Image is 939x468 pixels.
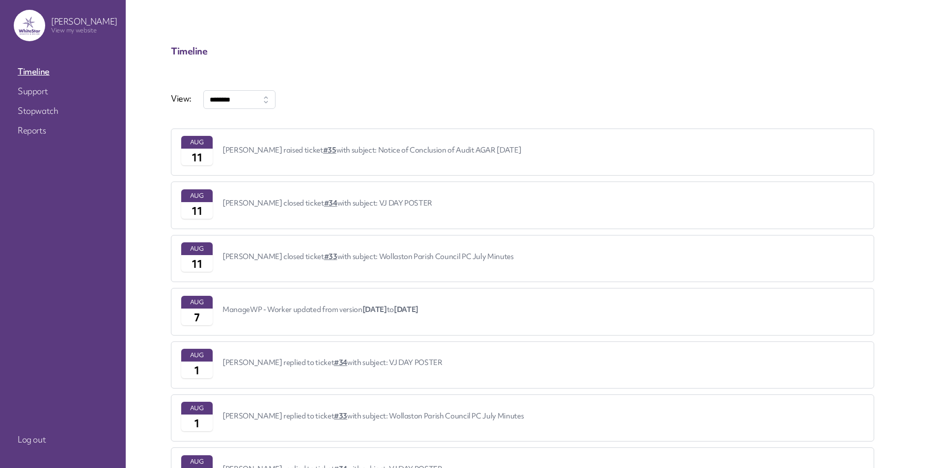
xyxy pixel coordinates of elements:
p: Timeline [171,45,894,57]
span: 7 [194,311,200,325]
b: [DATE] [394,305,418,314]
span: 11 [192,257,203,271]
a: Support [14,82,112,100]
div: Aug [181,242,213,255]
a: #33 [324,252,337,261]
p: [PERSON_NAME] closed ticket with subject: VJ DAY POSTER [222,198,432,208]
div: Aug [181,189,213,202]
div: Aug [181,455,213,468]
a: #35 [323,145,336,155]
a: Timeline [14,63,112,80]
a: Stopwatch [14,102,112,120]
a: #33 [334,411,347,421]
div: Aug [181,296,213,309]
a: Reports [14,122,112,139]
span: View: [171,93,192,104]
a: #34 [324,198,337,208]
p: [PERSON_NAME] replied to ticket with subject: VJ DAY POSTER [222,358,442,368]
a: View my website [51,26,97,34]
span: 1 [194,364,200,378]
p: [PERSON_NAME] closed ticket with subject: Wollaston Parish Council PC July Minutes [222,252,514,262]
a: #34 [334,358,347,367]
b: [DATE] [362,305,387,314]
p: [PERSON_NAME] replied to ticket with subject: Wollaston Parish Council PC July Minutes [222,411,524,421]
p: ManageWP - Worker updated from version to [222,305,418,315]
div: Aug [181,402,213,415]
div: Aug [181,136,213,149]
p: [PERSON_NAME] raised ticket with subject: Notice of Conclusion of Audit AGAR [DATE] [222,145,521,156]
div: Aug [181,349,213,362]
span: 1 [194,416,200,431]
span: 11 [192,151,203,165]
p: [PERSON_NAME] [51,17,117,26]
a: Log out [14,431,112,448]
span: 11 [192,204,203,218]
